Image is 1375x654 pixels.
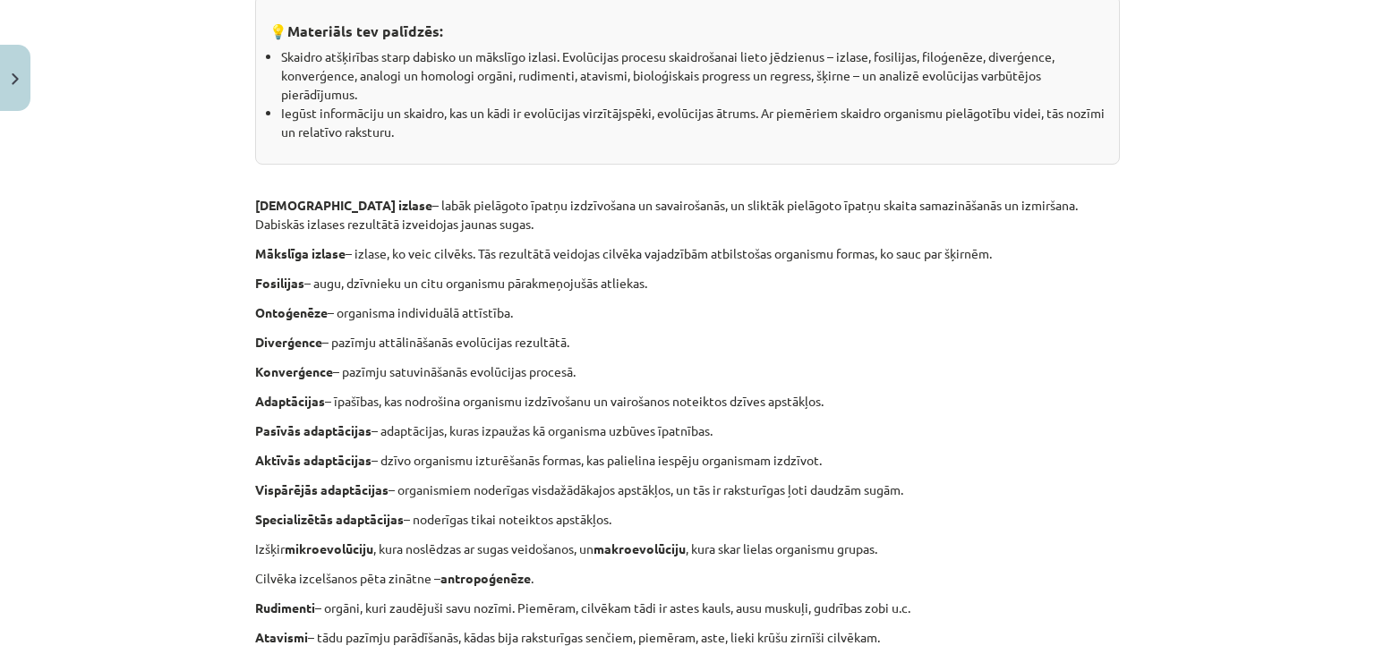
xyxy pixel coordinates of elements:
[255,599,315,616] strong: Rudimenti
[255,363,333,379] strong: Konverģence
[255,197,432,213] strong: [DEMOGRAPHIC_DATA] izlase
[255,334,322,350] strong: Diverģence
[255,392,1120,411] p: – īpašības, kas nodrošina organismu izdzīvošanu un vairošanos noteiktos dzīves apstākļos.
[255,362,1120,381] p: – pazīmju satuvināšanās evolūcijas procesā.
[255,275,304,291] strong: Fosilijas
[255,569,1120,588] p: Cilvēka izcelšanos pēta zinātne – .
[255,451,1120,470] p: – dzīvo organismu izturēšanās formas, kas palielina iespēju organismam izdzīvot.
[287,21,443,40] strong: Materiāls tev palīdzēs:
[255,511,404,527] strong: Specializētās adaptācijas
[255,422,372,438] strong: Pasīvās adaptācijas
[255,452,372,468] strong: Aktīvās adaptācijas
[255,333,1120,352] p: – pazīmju attālināšanās evolūcijas rezultātā.
[255,244,1120,263] p: – izlase, ko veic cilvēks. Tās rezultātā veidojas cilvēka vajadzībām atbilstošas organismu formas...
[255,393,325,409] strong: Adaptācijas
[281,47,1106,104] li: Skaidro atšķirības starp dabisko un mākslīgo izlasi. Evolūcijas procesu skaidrošanai lieto jēdzie...
[285,540,373,556] strong: mikroevolūciju
[12,73,19,85] img: icon-close-lesson-0947bae3869378f0d4975bcd49f059093ad1ed9edebbc8119c70593378902aed.svg
[255,481,389,497] strong: Vispārējās adaptācijas
[440,570,531,586] strong: antropoģenēze
[255,599,1120,617] p: – orgāni, kuri zaudējuši savu nozīmi. Piemēram, cilvēkam tādi ir astes kauls, ausu muskuļi, gudrī...
[255,245,346,261] strong: Mākslīga izlase
[255,303,1120,322] p: – organisma individuālā attīstība.
[255,628,1120,647] p: – tādu pazīmju parādīšanās, kādas bija raksturīgas senčiem, piemēram, aste, lieki krūšu zirnīši c...
[255,274,1120,293] p: – augu, dzīvnieku un citu organismu pārakmeņojušās atliekas.
[255,165,1120,234] p: – labāk pielāgoto īpatņu izdzīvošana un savairošanās, un sliktāk pielāgoto īpatņu skaita samazinā...
[255,304,328,320] strong: Ontoģenēze
[255,510,1120,529] p: – noderīgas tikai noteiktos apstākļos.
[594,540,686,556] strong: makroevolūciju
[255,539,1120,558] p: Izšķir , kura noslēdzas ar sugas veidošanos, un , kura skar lielas organismu grupas.
[255,629,308,645] strong: Atavismi
[255,480,1120,499] p: – organismiem noderīgas visdažādākajos apstākļos, un tās ir raksturīgas ļoti daudzām sugām.
[281,104,1106,141] li: Iegūst informāciju un skaidro, kas un kādi ir evolūcijas virzītājspēki, evolūcijas ātrums. Ar pie...
[255,421,1120,440] p: – adaptācijas, kuras izpaužas kā organisma uzbūves īpatnības.
[269,9,1106,42] h3: 💡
